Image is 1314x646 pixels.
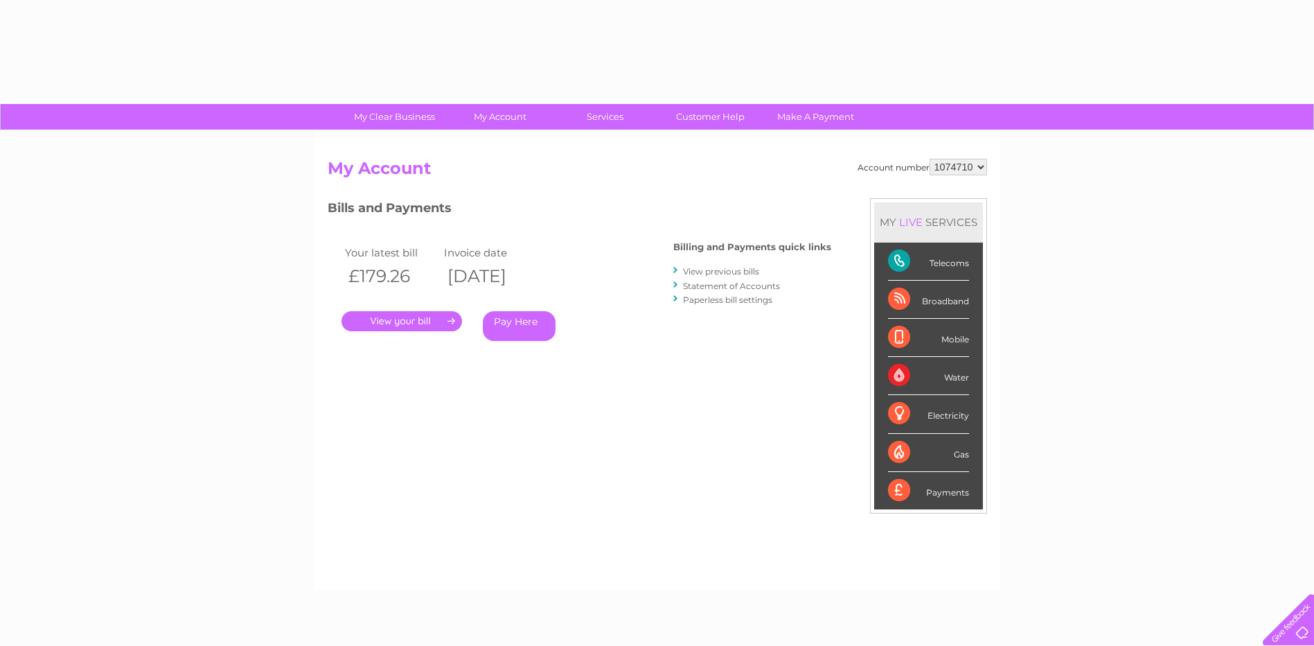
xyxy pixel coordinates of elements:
div: MY SERVICES [874,202,983,242]
h3: Bills and Payments [328,198,831,222]
a: Customer Help [653,104,767,130]
th: [DATE] [441,262,540,290]
th: £179.26 [341,262,441,290]
div: Gas [888,434,969,472]
div: Water [888,357,969,395]
div: Account number [858,159,987,175]
a: Statement of Accounts [683,281,780,291]
a: My Account [443,104,557,130]
div: Broadband [888,281,969,319]
a: My Clear Business [337,104,452,130]
div: Telecoms [888,243,969,281]
a: Services [548,104,662,130]
td: Invoice date [441,243,540,262]
a: Paperless bill settings [683,295,772,305]
h2: My Account [328,159,987,185]
a: Pay Here [483,311,556,341]
div: LIVE [896,216,925,229]
div: Electricity [888,395,969,433]
h4: Billing and Payments quick links [673,242,831,252]
div: Mobile [888,319,969,357]
a: . [341,311,462,331]
a: Make A Payment [758,104,873,130]
a: View previous bills [683,266,759,277]
div: Payments [888,472,969,509]
td: Your latest bill [341,243,441,262]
